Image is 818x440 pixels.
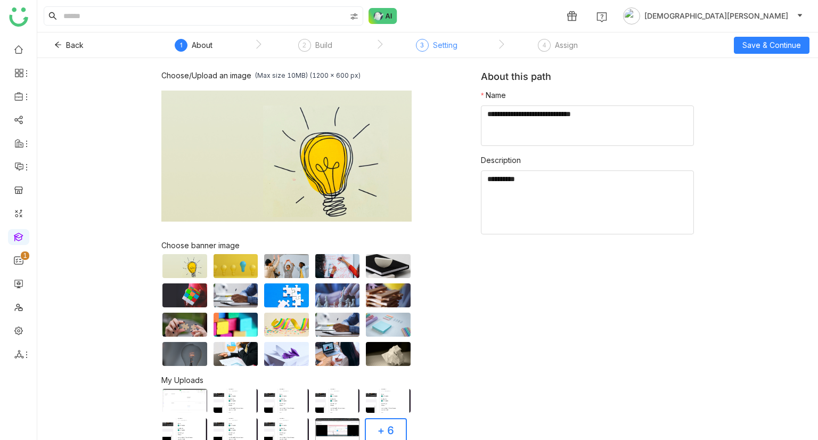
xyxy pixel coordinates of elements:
div: 2Build [298,39,332,58]
div: About this path [481,71,694,89]
div: Choose banner image [161,241,412,250]
button: Back [46,37,92,54]
div: About [192,39,212,52]
div: + 6 [378,425,394,436]
span: 3 [420,41,424,49]
div: 3Setting [416,39,457,58]
span: 4 [543,41,546,49]
button: Save & Continue [734,37,809,54]
button: [DEMOGRAPHIC_DATA][PERSON_NAME] [621,7,805,25]
div: Choose/Upload an image [161,71,251,80]
span: 1 [179,41,183,49]
nz-steps: ` ` ` ` [140,32,619,58]
nz-badge-sup: 1 [21,251,29,260]
label: Name [481,89,506,101]
div: Build [315,39,332,52]
img: logo [9,7,28,27]
p: 1 [23,250,27,261]
div: Assign [555,39,578,52]
div: Setting [433,39,457,52]
img: help.svg [596,12,607,22]
div: (Max size 10MB) (1200 x 600 px) [255,71,361,79]
span: [DEMOGRAPHIC_DATA][PERSON_NAME] [644,10,788,22]
img: avatar [623,7,640,25]
span: Back [66,39,84,51]
div: My Uploads [161,376,481,385]
img: search-type.svg [350,12,358,21]
div: 1About [175,39,212,58]
span: Save & Continue [742,39,801,51]
span: 2 [302,41,306,49]
div: 4Assign [538,39,578,58]
label: Description [481,154,521,166]
img: ask-buddy-normal.svg [369,8,397,24]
